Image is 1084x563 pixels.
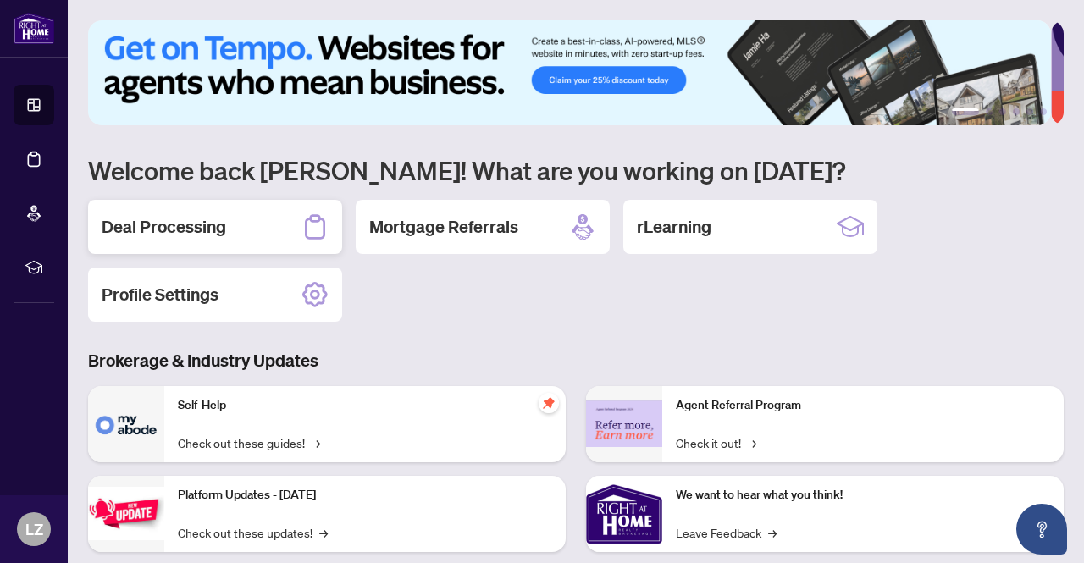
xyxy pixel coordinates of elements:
a: Check out these updates!→ [178,523,328,542]
a: Check out these guides!→ [178,433,320,452]
span: → [748,433,756,452]
h2: Profile Settings [102,283,218,306]
img: Slide 0 [88,20,1051,125]
p: We want to hear what you think! [676,486,1050,505]
img: Platform Updates - July 21, 2025 [88,487,164,540]
h2: rLearning [637,215,711,239]
span: → [768,523,777,542]
p: Self-Help [178,396,552,415]
img: Self-Help [88,386,164,462]
p: Platform Updates - [DATE] [178,486,552,505]
h1: Welcome back [PERSON_NAME]! What are you working on [DATE]? [88,154,1064,186]
button: 3 [999,108,1006,115]
span: LZ [25,517,43,541]
a: Check it out!→ [676,433,756,452]
button: 5 [1026,108,1033,115]
img: Agent Referral Program [586,400,662,447]
button: Open asap [1016,504,1067,555]
button: 1 [952,108,979,115]
span: → [312,433,320,452]
span: pushpin [539,393,559,413]
h3: Brokerage & Industry Updates [88,349,1064,373]
button: 6 [1040,108,1047,115]
img: We want to hear what you think! [586,476,662,552]
button: 4 [1013,108,1020,115]
a: Leave Feedback→ [676,523,777,542]
button: 2 [986,108,993,115]
h2: Deal Processing [102,215,226,239]
span: → [319,523,328,542]
img: logo [14,13,54,44]
p: Agent Referral Program [676,396,1050,415]
h2: Mortgage Referrals [369,215,518,239]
